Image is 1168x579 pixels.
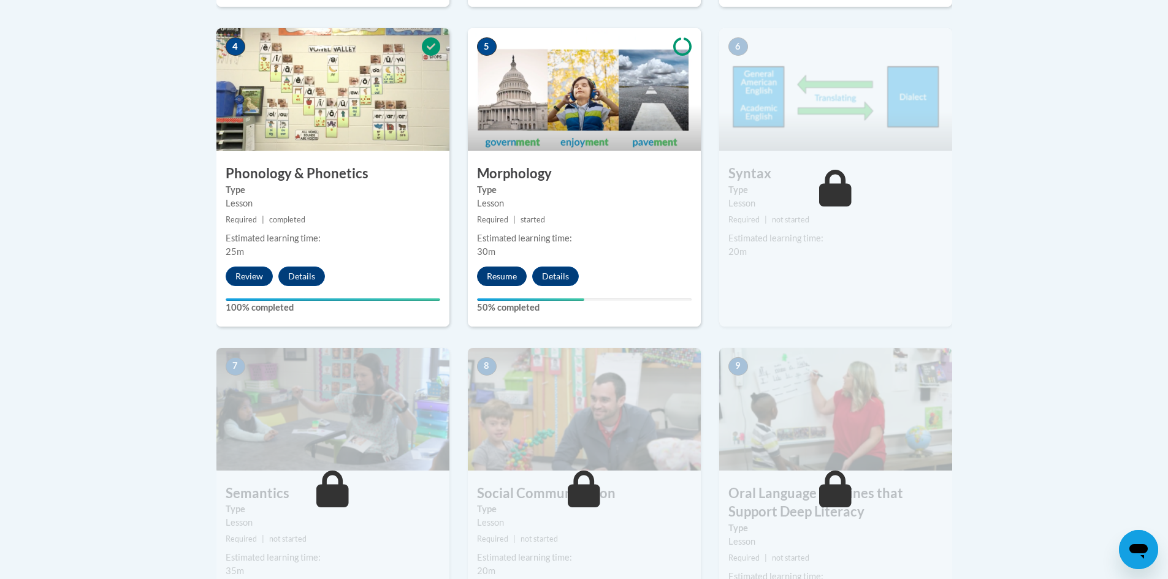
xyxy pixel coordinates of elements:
[226,502,440,516] label: Type
[226,183,440,197] label: Type
[226,197,440,210] div: Lesson
[477,197,692,210] div: Lesson
[728,215,760,224] span: Required
[719,484,952,522] h3: Oral Language Routines that Support Deep Literacy
[477,183,692,197] label: Type
[477,357,497,376] span: 8
[477,37,497,56] span: 5
[719,348,952,471] img: Course Image
[226,357,245,376] span: 7
[728,535,943,548] div: Lesson
[513,534,516,543] span: |
[477,534,508,543] span: Required
[468,28,701,151] img: Course Image
[262,534,264,543] span: |
[765,215,767,224] span: |
[521,534,558,543] span: not started
[226,301,440,314] label: 100% completed
[216,484,449,503] h3: Semantics
[468,164,701,183] h3: Morphology
[477,566,495,576] span: 20m
[226,37,245,56] span: 4
[468,348,701,471] img: Course Image
[719,28,952,151] img: Course Image
[226,232,440,245] div: Estimated learning time:
[226,566,244,576] span: 35m
[728,521,943,535] label: Type
[513,215,516,224] span: |
[278,267,325,286] button: Details
[269,534,307,543] span: not started
[226,267,273,286] button: Review
[772,553,809,562] span: not started
[765,553,767,562] span: |
[1119,530,1158,569] iframe: Button to launch messaging window
[772,215,809,224] span: not started
[226,534,257,543] span: Required
[477,301,692,314] label: 50% completed
[477,215,508,224] span: Required
[477,551,692,564] div: Estimated learning time:
[477,502,692,516] label: Type
[269,215,305,224] span: completed
[226,516,440,529] div: Lesson
[728,37,748,56] span: 6
[728,232,943,245] div: Estimated learning time:
[728,197,943,210] div: Lesson
[477,232,692,245] div: Estimated learning time:
[477,267,527,286] button: Resume
[521,215,545,224] span: started
[262,215,264,224] span: |
[719,164,952,183] h3: Syntax
[216,164,449,183] h3: Phonology & Phonetics
[226,551,440,564] div: Estimated learning time:
[226,298,440,301] div: Your progress
[728,183,943,197] label: Type
[216,348,449,471] img: Course Image
[532,267,579,286] button: Details
[728,246,747,257] span: 20m
[728,357,748,376] span: 9
[226,215,257,224] span: Required
[226,246,244,257] span: 25m
[477,298,584,301] div: Your progress
[216,28,449,151] img: Course Image
[728,553,760,562] span: Required
[477,516,692,529] div: Lesson
[468,484,701,503] h3: Social Communication
[477,246,495,257] span: 30m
